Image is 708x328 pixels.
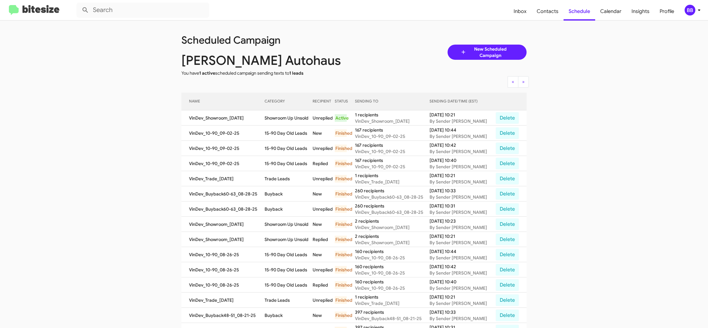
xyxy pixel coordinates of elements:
th: NAME [181,93,265,110]
button: Previous [508,76,518,88]
div: Finished [335,312,347,319]
span: 1 leads [289,70,303,76]
div: VinDev_Buyback60-63_08-28-25 [355,209,430,215]
a: Profile [655,2,679,21]
button: Delete [496,203,519,215]
div: 167 recipients [355,142,430,148]
div: Finished [335,220,347,228]
div: You have scheduled campaign sending texts to [177,70,359,76]
td: Showroom Up Unsold [265,110,313,126]
th: RECIPIENT [313,93,335,110]
div: By Sender [PERSON_NAME] [430,179,492,185]
div: Finished [335,145,347,152]
td: VinDev_Showroom_[DATE] [181,232,265,247]
div: [DATE] 10:23 [430,218,492,224]
div: VinDev_10-90_09-02-25 [355,164,430,170]
div: 397 recipients [355,309,430,315]
td: New [313,217,335,232]
button: Delete [496,233,519,245]
td: Replied [313,232,335,247]
div: Finished [335,160,347,167]
div: By Sender [PERSON_NAME] [430,224,492,231]
div: By Sender [PERSON_NAME] [430,270,492,276]
button: Delete [496,309,519,321]
td: Unreplied [313,141,335,156]
td: New [313,126,335,141]
td: VinDev_Trade_[DATE] [181,293,265,308]
div: By Sender [PERSON_NAME] [430,315,492,322]
th: SENDING DATE/TIME (EST) [430,93,492,110]
div: By Sender [PERSON_NAME] [430,209,492,215]
td: New [313,186,335,201]
div: Scheduled Campaign [177,37,359,43]
button: Delete [496,142,519,154]
div: [DATE] 10:33 [430,188,492,194]
td: Buyback [265,186,313,201]
td: Replied [313,156,335,171]
div: [DATE] 10:42 [430,142,492,148]
div: VinDev_Showroom_[DATE] [355,224,430,231]
td: VinDev_10-90_09-02-25 [181,141,265,156]
div: VinDev_Buyback60-63_08-28-25 [355,194,430,200]
a: Contacts [532,2,564,21]
div: Active [335,114,347,122]
td: 15-90 Day Old Leads [265,247,313,262]
div: Finished [335,266,347,274]
button: Delete [496,188,519,200]
button: Delete [496,294,519,306]
td: 15-90 Day Old Leads [265,262,313,277]
div: VinDev_Showroom_[DATE] [355,118,430,124]
button: Delete [496,264,519,276]
th: STATUS [335,93,355,110]
td: New [313,308,335,323]
div: [DATE] 10:33 [430,309,492,315]
a: New Scheduled Campaign [448,45,527,60]
td: Buyback [265,308,313,323]
button: Delete [496,218,519,230]
td: VinDev_Showroom_[DATE] [181,217,265,232]
div: 2 recipients [355,233,430,239]
td: Unreplied [313,262,335,277]
td: Trade Leads [265,293,313,308]
td: 15-90 Day Old Leads [265,126,313,141]
button: Delete [496,249,519,261]
button: Delete [496,279,519,291]
td: Trade Leads [265,171,313,186]
a: Calendar [595,2,626,21]
div: By Sender [PERSON_NAME] [430,255,492,261]
td: New [313,247,335,262]
span: Schedule [564,2,595,21]
div: Finished [335,251,347,258]
div: VinDev_10-90_09-02-25 [355,148,430,155]
input: Search [76,3,209,18]
span: Insights [626,2,655,21]
td: Unreplied [313,201,335,217]
div: Finished [335,296,347,304]
td: VinDev_Buyback60-63_08-28-25 [181,186,265,201]
div: By Sender [PERSON_NAME] [430,118,492,124]
div: By Sender [PERSON_NAME] [430,285,492,291]
div: [DATE] 10:21 [430,294,492,300]
td: Unreplied [313,293,335,308]
div: Finished [335,175,347,183]
div: [DATE] 10:40 [430,157,492,164]
div: 1 recipients [355,172,430,179]
div: 167 recipients [355,127,430,133]
div: VinDev_Buyback48-51_08-21-25 [355,315,430,322]
div: BB [685,5,695,15]
td: Unreplied [313,171,335,186]
div: By Sender [PERSON_NAME] [430,133,492,139]
th: SENDING TO [355,93,430,110]
td: VinDev_10-90_08-26-25 [181,247,265,262]
button: Next [518,76,529,88]
td: VinDev_Buyback48-51_08-21-25 [181,308,265,323]
span: « [512,79,514,84]
div: [DATE] 10:44 [430,248,492,255]
div: VinDev_Trade_[DATE] [355,300,430,306]
td: VinDev_10-90_08-26-25 [181,262,265,277]
div: By Sender [PERSON_NAME] [430,239,492,246]
div: Finished [335,236,347,243]
td: Buyback [265,201,313,217]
